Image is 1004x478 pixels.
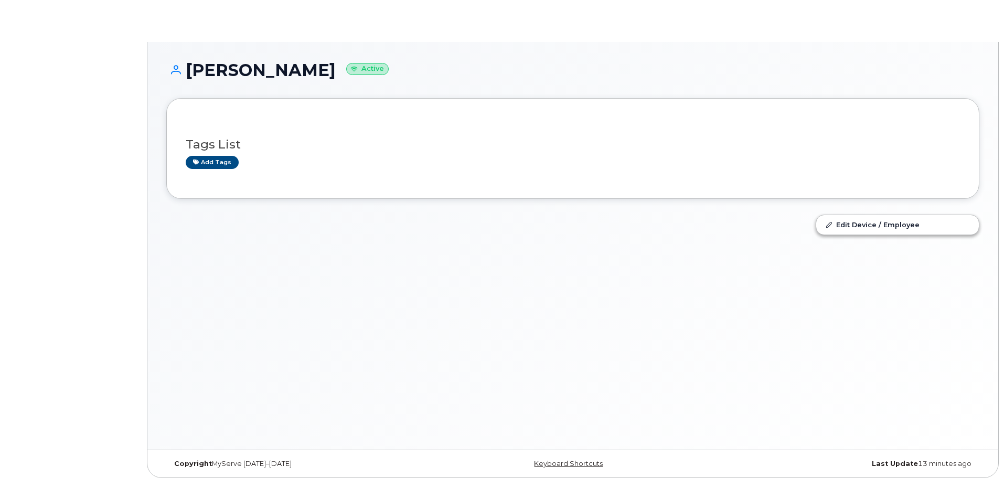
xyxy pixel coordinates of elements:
h3: Tags List [186,138,960,151]
div: MyServe [DATE]–[DATE] [166,460,437,468]
small: Active [346,63,389,75]
a: Keyboard Shortcuts [534,460,603,468]
div: 13 minutes ago [708,460,979,468]
a: Add tags [186,156,239,169]
strong: Copyright [174,460,212,468]
h1: [PERSON_NAME] [166,61,979,79]
a: Edit Device / Employee [816,215,979,234]
strong: Last Update [872,460,918,468]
